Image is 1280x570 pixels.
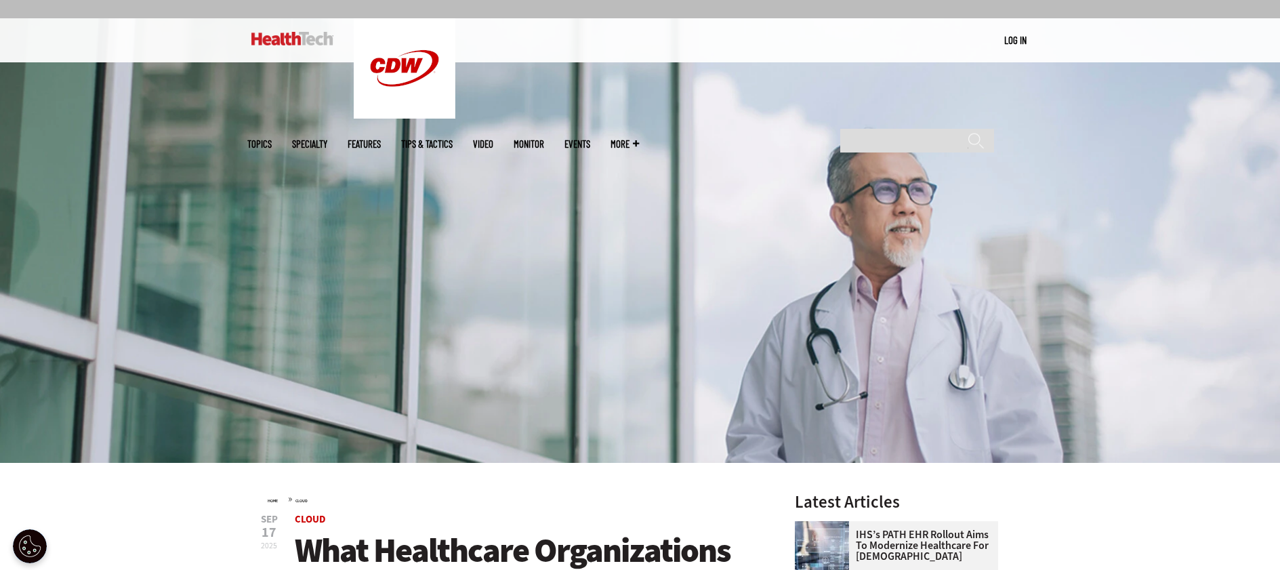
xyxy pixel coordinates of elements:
[1004,34,1027,46] a: Log in
[261,526,278,540] span: 17
[611,139,639,149] span: More
[268,493,760,504] div: »
[354,18,455,119] img: Home
[13,529,47,563] div: Cookie Settings
[1004,33,1027,47] div: User menu
[795,529,990,562] a: IHS’s PATH EHR Rollout Aims to Modernize Healthcare for [DEMOGRAPHIC_DATA]
[13,529,47,563] button: Open Preferences
[514,139,544,149] a: MonITor
[261,514,278,525] span: Sep
[295,512,326,526] a: Cloud
[268,498,278,504] a: Home
[251,32,333,45] img: Home
[295,498,308,504] a: Cloud
[564,139,590,149] a: Events
[354,108,455,122] a: CDW
[795,521,856,532] a: Electronic health records
[261,540,277,551] span: 2025
[348,139,381,149] a: Features
[795,493,998,510] h3: Latest Articles
[473,139,493,149] a: Video
[292,139,327,149] span: Specialty
[247,139,272,149] span: Topics
[401,139,453,149] a: Tips & Tactics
